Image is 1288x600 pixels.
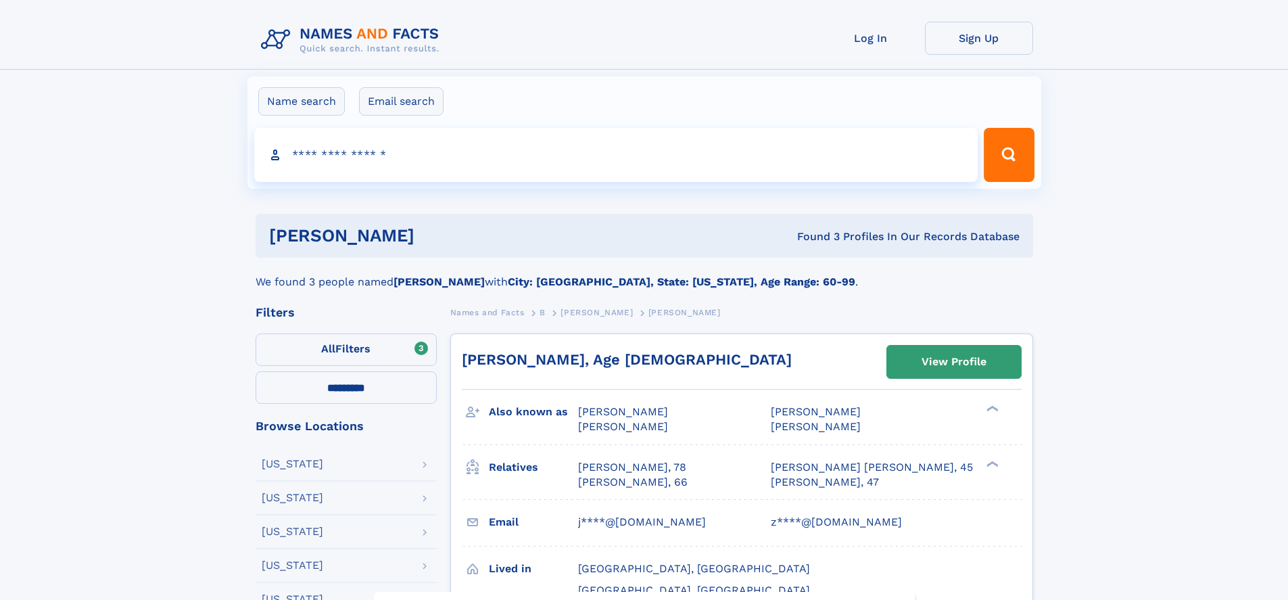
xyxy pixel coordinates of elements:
[489,456,578,479] h3: Relatives
[262,526,323,537] div: [US_STATE]
[771,475,879,490] a: [PERSON_NAME], 47
[771,460,973,475] a: [PERSON_NAME] [PERSON_NAME], 45
[578,420,668,433] span: [PERSON_NAME]
[983,405,999,413] div: ❯
[489,511,578,534] h3: Email
[489,400,578,423] h3: Also known as
[817,22,925,55] a: Log In
[578,475,688,490] a: [PERSON_NAME], 66
[578,460,686,475] a: [PERSON_NAME], 78
[256,420,437,432] div: Browse Locations
[578,562,810,575] span: [GEOGRAPHIC_DATA], [GEOGRAPHIC_DATA]
[258,87,345,116] label: Name search
[540,308,546,317] span: B
[648,308,721,317] span: [PERSON_NAME]
[256,22,450,58] img: Logo Names and Facts
[925,22,1033,55] a: Sign Up
[393,275,485,288] b: [PERSON_NAME]
[922,346,986,377] div: View Profile
[262,560,323,571] div: [US_STATE]
[984,128,1034,182] button: Search Button
[262,492,323,503] div: [US_STATE]
[489,557,578,580] h3: Lived in
[256,306,437,319] div: Filters
[578,405,668,418] span: [PERSON_NAME]
[256,258,1033,290] div: We found 3 people named with .
[771,405,861,418] span: [PERSON_NAME]
[462,351,792,368] a: [PERSON_NAME], Age [DEMOGRAPHIC_DATA]
[540,304,546,321] a: B
[262,459,323,469] div: [US_STATE]
[269,227,606,244] h1: [PERSON_NAME]
[983,459,999,468] div: ❯
[771,420,861,433] span: [PERSON_NAME]
[450,304,525,321] a: Names and Facts
[321,342,335,355] span: All
[606,229,1020,244] div: Found 3 Profiles In Our Records Database
[560,308,633,317] span: [PERSON_NAME]
[560,304,633,321] a: [PERSON_NAME]
[256,333,437,366] label: Filters
[887,346,1021,378] a: View Profile
[254,128,978,182] input: search input
[578,584,810,597] span: [GEOGRAPHIC_DATA], [GEOGRAPHIC_DATA]
[359,87,444,116] label: Email search
[508,275,855,288] b: City: [GEOGRAPHIC_DATA], State: [US_STATE], Age Range: 60-99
